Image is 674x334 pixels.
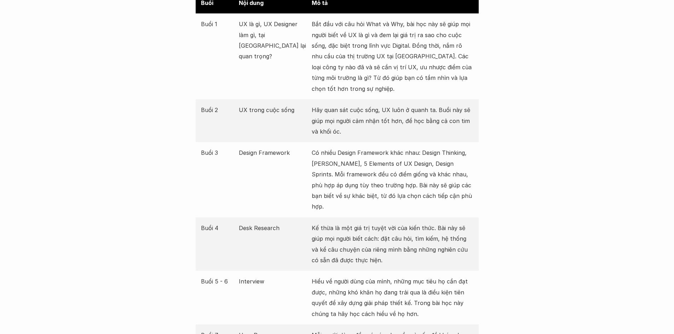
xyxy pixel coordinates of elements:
p: Interview [239,276,308,287]
p: Hiểu về người dùng của mình, những mục tiêu họ cần đạt được, những khó khăn họ đang trải qua là đ... [312,276,473,319]
p: UX trong cuộc sống [239,105,308,115]
p: Buổi 1 [201,19,236,29]
p: Có nhiều Design Framework khác nhau: Design Thinking, [PERSON_NAME], 5 Elements of UX Design, Des... [312,147,473,212]
p: Buổi 5 - 6 [201,276,236,287]
p: Hãy quan sát cuộc sống, UX luôn ở quanh ta. Buổi này sẽ giúp mọi người cảm nhận tốt hơn, để học b... [312,105,473,137]
p: Buổi 4 [201,223,236,233]
p: Bắt đầu với câu hỏi What và Why, bài học này sẽ giúp mọi người biết về UX là gì và đem lại giá tr... [312,19,473,94]
p: Desk Research [239,223,308,233]
p: UX là gì, UX Designer làm gì, tại [GEOGRAPHIC_DATA] lại quan trọng? [239,19,308,62]
p: Buổi 3 [201,147,236,158]
p: Buổi 2 [201,105,236,115]
p: Kế thừa là một giá trị tuyệt vời của kiến thức. Bài này sẽ giúp mọi người biết cách: đặt câu hỏi,... [312,223,473,266]
p: Design Framework [239,147,308,158]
